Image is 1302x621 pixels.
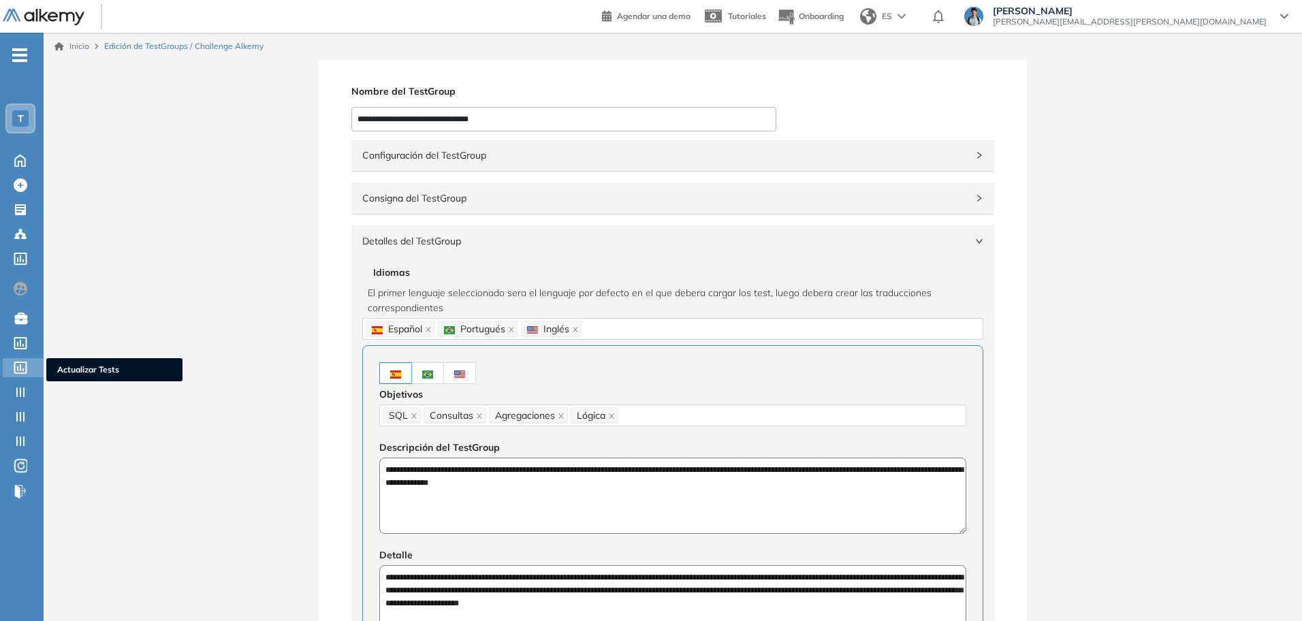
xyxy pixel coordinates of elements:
span: SQL [383,407,421,424]
span: Consultas [430,408,473,423]
span: right [975,151,983,159]
span: Consultas [424,407,486,424]
span: Lógica [571,407,618,424]
span: Agregaciones [489,407,568,424]
span: SQL [389,408,408,423]
span: Agregaciones [495,408,555,423]
span: Objetivos [379,387,423,402]
img: arrow [898,14,906,19]
a: Inicio [54,40,89,52]
span: Portugués [444,321,505,336]
span: Agendar una demo [617,11,690,21]
span: Inglés [527,321,569,336]
span: Actualizar Tests [57,364,172,376]
img: Logo [3,9,84,26]
span: Edición de TestGroups / Challenge Alkemy [104,40,264,52]
a: Agendar una demo [602,7,690,23]
span: Descripción del TestGroup [379,440,966,455]
span: Configuración del TestGroup [362,148,967,163]
span: close [425,325,432,333]
span: T [18,113,24,124]
span: close [558,412,565,419]
div: Detalles del TestGroup [351,225,994,257]
span: [PERSON_NAME] [993,5,1267,16]
img: ESP [390,370,401,379]
span: close [476,412,483,419]
span: El primer lenguaje seleccionado sera el lenguaje por defecto en el que debera cargar los test, lu... [368,285,978,315]
span: Detalle [379,547,966,562]
span: right [975,194,983,202]
button: Onboarding [777,2,844,31]
span: Idiomas [373,265,972,280]
span: close [508,325,515,333]
span: close [608,412,615,419]
span: Consigna del TestGroup [362,191,967,206]
div: Consigna del TestGroup [351,182,994,214]
span: Español [372,321,422,336]
img: BRA [444,326,455,334]
i: - [12,54,27,57]
img: world [860,8,876,25]
img: USA [527,326,538,334]
span: Onboarding [799,11,844,21]
span: right [975,237,983,245]
span: Tutoriales [728,11,766,21]
span: ES [882,10,892,22]
span: close [411,412,417,419]
div: Configuración del TestGroup [351,140,994,171]
span: close [572,325,579,333]
span: Lógica [577,408,605,423]
img: BRA [422,370,433,379]
span: Detalles del TestGroup [362,234,967,249]
img: USA [454,370,465,379]
span: Nombre del TestGroup [351,84,456,99]
span: [PERSON_NAME][EMAIL_ADDRESS][PERSON_NAME][DOMAIN_NAME] [993,16,1267,27]
img: ESP [372,326,383,334]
